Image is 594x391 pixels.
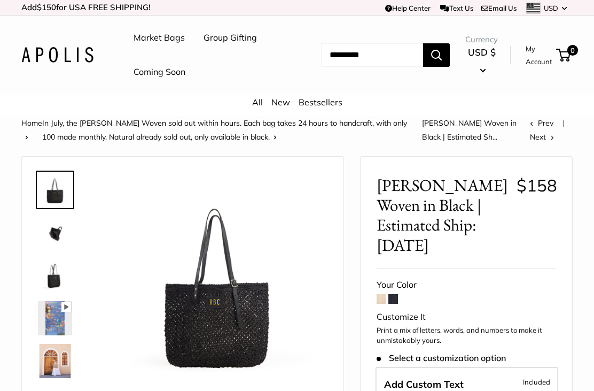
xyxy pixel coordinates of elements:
[252,97,263,108] a: All
[36,213,74,252] a: Mercado Woven in Black | Estimated Ship: Oct. 19th
[299,97,342,108] a: Bestsellers
[204,30,257,46] a: Group Gifting
[567,45,578,56] span: 0
[526,42,552,68] a: My Account
[468,47,496,58] span: USD $
[377,277,556,293] div: Your Color
[42,118,407,142] a: In July, the [PERSON_NAME] Woven sold out within hours. Each bag takes 24 hours to handcraft, wit...
[271,97,290,108] a: New
[36,299,74,338] a: Mercado Woven in Black | Estimated Ship: Oct. 19th
[481,4,517,12] a: Email Us
[134,64,185,80] a: Coming Soon
[36,256,74,295] a: Mercado Woven in Black | Estimated Ship: Oct. 19th
[21,47,93,63] img: Apolis
[530,132,554,142] a: Next
[377,353,505,363] span: Select a customization option
[134,30,185,46] a: Market Bags
[530,118,553,128] a: Prev
[384,378,464,390] span: Add Custom Text
[37,2,56,12] span: $150
[523,375,550,388] span: Included
[36,342,74,380] a: Mercado Woven in Black | Estimated Ship: Oct. 19th
[36,171,74,209] a: Mercado Woven in Black | Estimated Ship: Oct. 19th
[440,4,473,12] a: Text Us
[377,309,556,325] div: Customize It
[377,325,556,346] p: Print a mix of letters, words, and numbers to make it unmistakably yours.
[557,49,570,62] a: 0
[544,4,558,12] span: USD
[38,173,72,207] img: Mercado Woven in Black | Estimated Ship: Oct. 19th
[517,175,557,196] span: $158
[465,32,498,47] span: Currency
[465,44,498,78] button: USD $
[21,116,530,144] nav: Breadcrumb
[385,4,431,12] a: Help Center
[38,301,72,335] img: Mercado Woven in Black | Estimated Ship: Oct. 19th
[422,118,517,142] span: [PERSON_NAME] Woven in Black | Estimated Sh...
[21,118,42,128] a: Home
[321,43,423,67] input: Search...
[38,258,72,293] img: Mercado Woven in Black | Estimated Ship: Oct. 19th
[38,344,72,378] img: Mercado Woven in Black | Estimated Ship: Oct. 19th
[377,175,508,255] span: [PERSON_NAME] Woven in Black | Estimated Ship: [DATE]
[423,43,450,67] button: Search
[38,216,72,250] img: Mercado Woven in Black | Estimated Ship: Oct. 19th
